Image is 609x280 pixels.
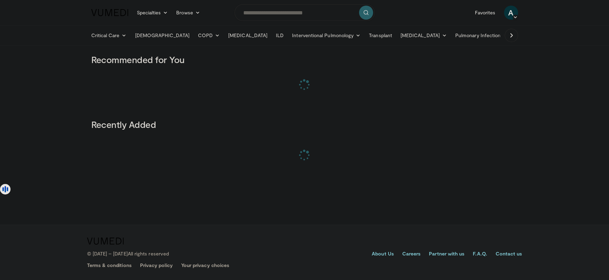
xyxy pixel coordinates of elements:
[473,250,487,259] a: F.A.Q.
[194,28,224,42] a: COPD
[87,250,169,257] p: © [DATE] – [DATE]
[91,119,518,130] h3: Recently Added
[451,28,512,42] a: Pulmonary Infection
[224,28,272,42] a: [MEDICAL_DATA]
[181,262,229,269] a: Your privacy choices
[234,4,375,21] input: Search topics, interventions
[140,262,173,269] a: Privacy policy
[128,251,169,257] span: All rights reserved
[402,250,421,259] a: Careers
[131,28,194,42] a: [DEMOGRAPHIC_DATA]
[496,250,522,259] a: Contact us
[396,28,451,42] a: [MEDICAL_DATA]
[288,28,365,42] a: Interventional Pulmonology
[504,6,518,20] a: A
[87,238,124,245] img: VuMedi Logo
[272,28,288,42] a: ILD
[133,6,172,20] a: Specialties
[91,54,518,65] h3: Recommended for You
[87,262,132,269] a: Terms & conditions
[91,9,128,16] img: VuMedi Logo
[372,250,394,259] a: About Us
[365,28,396,42] a: Transplant
[87,28,131,42] a: Critical Care
[429,250,464,259] a: Partner with us
[172,6,204,20] a: Browse
[471,6,500,20] a: Favorites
